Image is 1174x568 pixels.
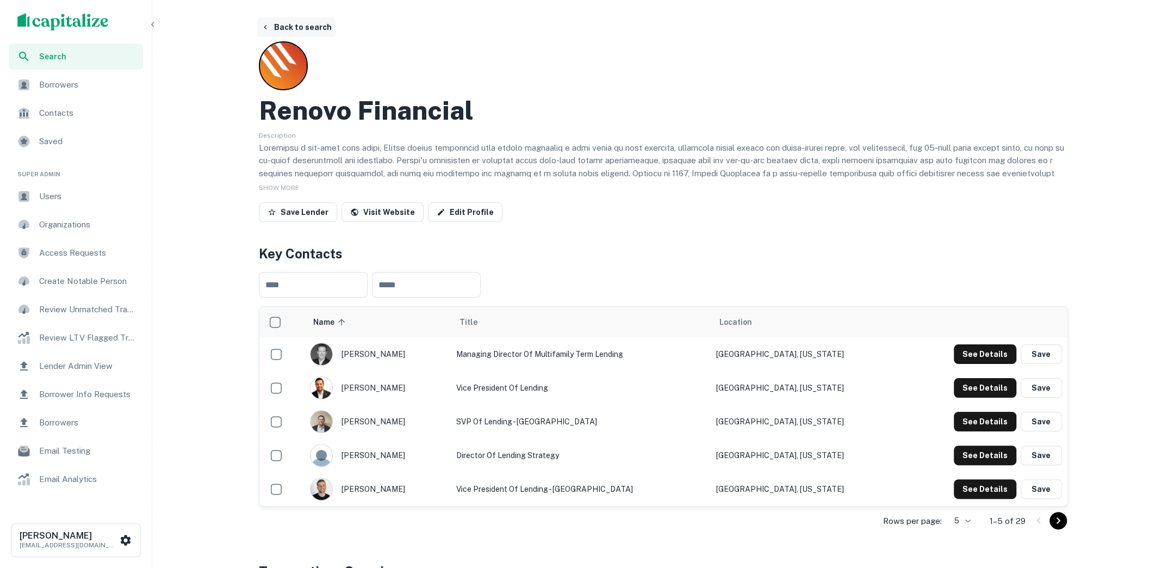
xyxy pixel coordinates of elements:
img: 1731994669988 [310,343,332,365]
th: Location [711,307,903,337]
td: Director of Lending Strategy [451,439,710,472]
li: Super Admin [9,157,143,183]
span: Borrower Info Requests [39,388,136,401]
button: Save [1021,412,1062,431]
td: Vice President of Lending [451,371,710,405]
h4: Key Contacts [259,244,1068,263]
button: Save [1021,344,1062,364]
span: SHOW MORE [259,184,299,192]
span: Review LTV Flagged Transactions [39,331,136,344]
span: Review Unmatched Transactions [39,303,136,316]
iframe: Chat Widget [1120,446,1174,498]
span: Email Analytics [39,473,136,486]
h6: [PERSON_NAME] [20,532,117,540]
button: Save [1021,479,1062,499]
td: [GEOGRAPHIC_DATA], [US_STATE] [711,371,903,405]
a: Users [9,183,143,209]
p: Rows per page: [883,515,942,528]
td: [GEOGRAPHIC_DATA], [US_STATE] [711,405,903,439]
div: [PERSON_NAME] [310,343,446,366]
button: [PERSON_NAME][EMAIL_ADDRESS][DOMAIN_NAME] [11,523,141,557]
button: See Details [954,412,1016,431]
button: Back to search [257,17,336,37]
button: Save [1021,378,1062,398]
div: [PERSON_NAME] [310,410,446,433]
a: Email Analytics [9,466,143,492]
span: Organizations [39,218,136,231]
div: [PERSON_NAME] [310,478,446,501]
p: 1–5 of 29 [990,515,1026,528]
span: Borrowers [39,416,136,429]
th: Name [305,307,451,337]
button: See Details [954,378,1016,398]
span: Title [459,316,492,329]
span: Users [39,190,136,203]
td: [GEOGRAPHIC_DATA], [US_STATE] [711,337,903,371]
div: [PERSON_NAME] [310,376,446,399]
span: Create Notable Person [39,275,136,288]
td: Vice President of Lending - [GEOGRAPHIC_DATA] [451,472,710,506]
button: Save [1021,446,1062,465]
th: Title [451,307,710,337]
td: [GEOGRAPHIC_DATA], [US_STATE] [711,439,903,472]
span: Search [39,51,136,63]
button: Go to next page [1049,512,1067,529]
img: 1640805452969 [310,478,332,500]
h2: Renovo Financial [259,95,474,126]
span: Name [313,316,349,329]
button: See Details [954,446,1016,465]
a: Lender Admin View [9,353,143,379]
a: Email Testing [9,438,143,464]
span: Location [719,316,752,329]
span: Lender Admin View [39,360,136,373]
button: Save Lender [259,202,337,222]
a: Search [9,44,143,70]
span: Email Testing [39,444,136,458]
span: Contacts [39,107,136,120]
a: Visit Website [341,202,424,222]
p: Loremipsu d sit-amet cons adipi, Elitse doeius temporincid utla etdolo magnaaliq e admi venia qu ... [259,141,1068,231]
a: Borrowers [9,410,143,436]
td: SVP of Lending - [GEOGRAPHIC_DATA] [451,405,710,439]
a: Organizations [9,212,143,238]
a: Contacts [9,100,143,126]
a: Borrowers [9,72,143,98]
a: Review Unmatched Transactions [9,297,143,323]
p: [EMAIL_ADDRESS][DOMAIN_NAME] [20,540,117,550]
div: [PERSON_NAME] [310,444,446,467]
img: capitalize-logo.png [17,13,109,30]
div: scrollable content [259,307,1067,506]
span: Access Requests [39,246,136,260]
span: Borrowers [39,78,136,91]
button: See Details [954,344,1016,364]
a: Saved [9,128,143,155]
a: Borrower Info Requests [9,381,143,408]
img: 1697058440895 [310,377,332,399]
a: Edit Profile [428,202,502,222]
button: See Details [954,479,1016,499]
a: Create Notable Person [9,268,143,294]
a: Review LTV Flagged Transactions [9,325,143,351]
td: [GEOGRAPHIC_DATA], [US_STATE] [711,472,903,506]
a: Access Requests [9,240,143,266]
td: Managing Director of Multifamily Term Lending [451,337,710,371]
img: 1614002616662 [310,411,332,433]
span: Description [259,132,296,139]
span: Saved [39,135,136,148]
